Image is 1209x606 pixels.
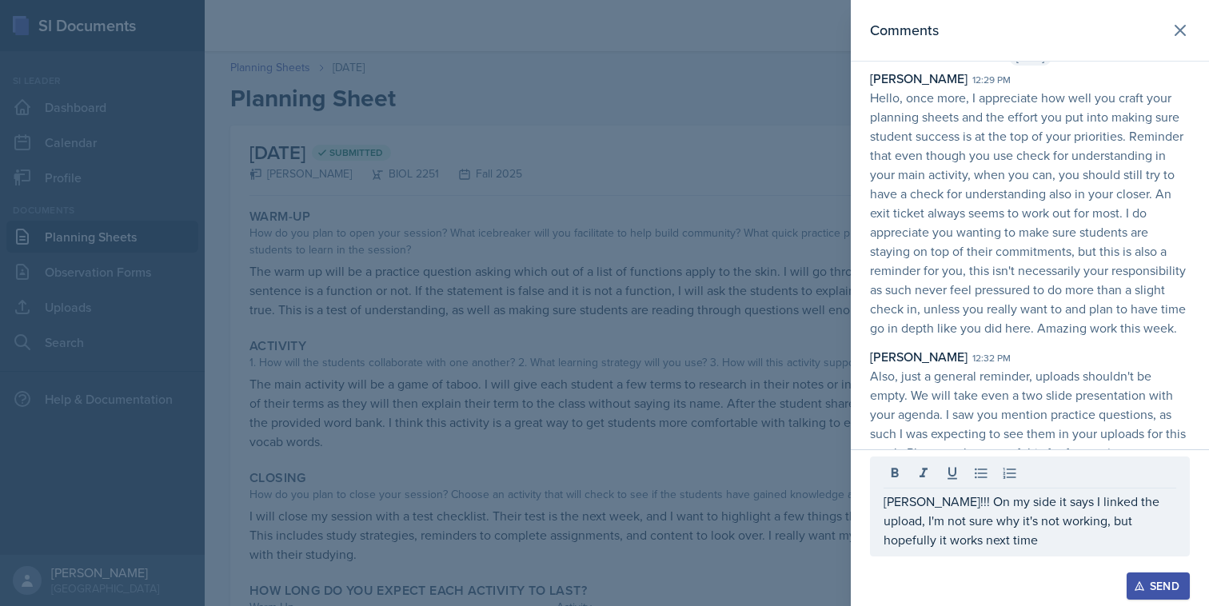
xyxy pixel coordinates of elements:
div: 12:29 pm [972,73,1011,87]
div: Send [1137,580,1179,592]
div: [PERSON_NAME] [870,347,968,366]
p: Also, just a general reminder, uploads shouldn't be empty. We will take even a two slide presenta... [870,366,1190,462]
button: Send [1127,572,1190,600]
p: [PERSON_NAME]!!! On my side it says I linked the upload, I'm not sure why it's not working, but h... [884,492,1176,549]
div: 12:32 pm [972,351,1011,365]
h2: Comments [870,19,939,42]
p: Hello, once more, I appreciate how well you craft your planning sheets and the effort you put int... [870,88,1190,337]
div: [PERSON_NAME] [870,69,968,88]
